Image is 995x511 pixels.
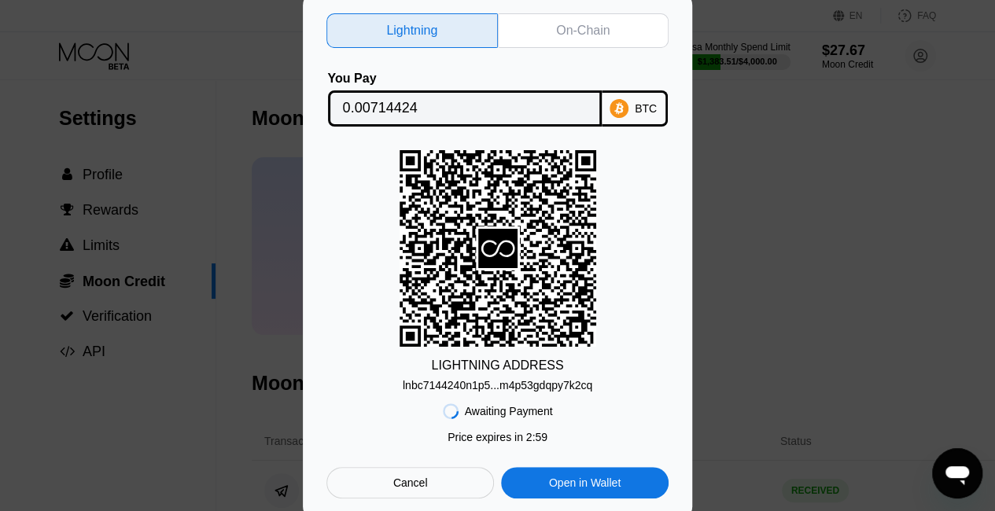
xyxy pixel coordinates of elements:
div: BTC [635,102,657,115]
div: Lightning [326,13,498,48]
div: On-Chain [498,13,669,48]
div: lnbc7144240n1p5...m4p53gdqpy7k2cq [403,373,592,392]
div: LIGHTNING ADDRESS [431,358,563,373]
div: Price expires in [448,431,547,443]
div: On-Chain [556,23,610,39]
iframe: Button to launch messaging window [932,448,982,498]
div: Cancel [393,476,428,490]
div: lnbc7144240n1p5...m4p53gdqpy7k2cq [403,379,592,392]
div: You PayBTC [326,72,669,127]
div: Open in Wallet [549,476,621,490]
div: Lightning [386,23,437,39]
div: Cancel [326,467,494,498]
span: 2 : 59 [526,431,547,443]
div: You Pay [328,72,602,86]
div: Awaiting Payment [465,405,553,417]
div: Open in Wallet [501,467,669,498]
